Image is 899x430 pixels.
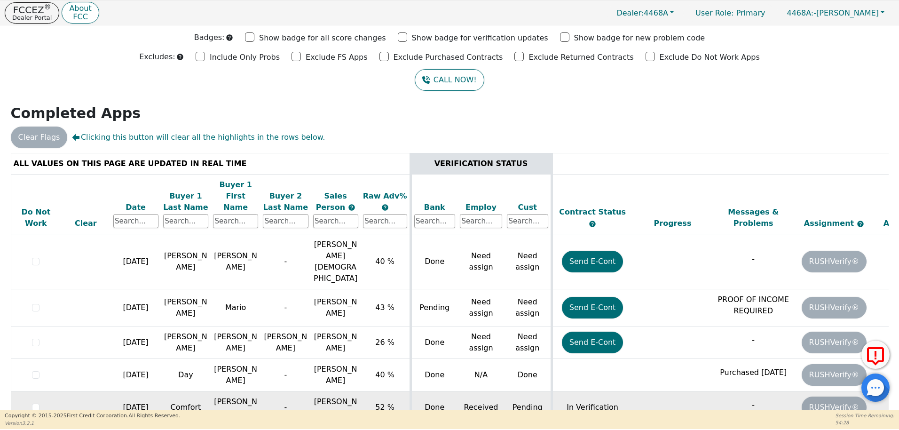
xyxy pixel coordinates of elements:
p: Exclude Do Not Work Apps [660,52,760,63]
td: - [260,359,310,391]
button: Send E-Cont [562,297,623,319]
input: Search... [113,214,158,228]
td: [PERSON_NAME] [161,289,211,326]
span: Clicking this button will clear all the highlights in the rows below. [72,132,325,143]
span: Assignment [804,219,857,228]
td: Done [505,359,552,391]
input: Search... [313,214,358,228]
button: Send E-Cont [562,251,623,272]
p: - [715,399,791,411]
span: 52 % [375,403,394,412]
td: [DATE] [111,289,161,326]
div: Cust [507,202,548,213]
td: Need assign [505,234,552,289]
p: Primary [686,4,774,22]
td: [PERSON_NAME] [161,326,211,359]
span: [PERSON_NAME] [314,297,357,318]
p: Session Time Remaining: [836,412,894,419]
input: Search... [460,214,502,228]
p: Exclude Returned Contracts [528,52,633,63]
p: Exclude Purchased Contracts [394,52,503,63]
span: 4468A [616,8,668,17]
input: Search... [363,214,407,228]
td: N/A [457,359,505,391]
span: Sales Person [316,191,348,212]
a: User Role: Primary [686,4,774,22]
div: Buyer 2 Last Name [263,191,308,213]
button: AboutFCC [62,2,99,24]
div: Do Not Work [14,207,59,229]
p: Show badge for verification updates [412,32,548,44]
span: Contract Status [559,207,626,216]
a: CALL NOW! [415,69,484,91]
p: Excludes: [139,51,175,63]
p: Copyright © 2015- 2025 First Credit Corporation. [5,412,180,420]
td: - [260,391,310,424]
td: - [260,289,310,326]
td: Need assign [505,289,552,326]
span: -[PERSON_NAME] [787,8,878,17]
button: Report Error to FCC [861,341,890,369]
p: FCC [69,13,91,21]
p: Include Only Probs [210,52,280,63]
td: Need assign [457,326,505,359]
td: [PERSON_NAME] [211,391,260,424]
td: [PERSON_NAME] [260,326,310,359]
td: Mario [211,289,260,326]
td: Need assign [457,234,505,289]
button: Dealer:4468A [607,6,684,20]
td: Done [410,391,457,424]
div: Date [113,202,158,213]
p: Dealer Portal [12,15,52,21]
sup: ® [44,3,51,11]
p: PROOF OF INCOME REQUIRED [715,294,791,317]
td: Done [410,359,457,391]
p: FCCEZ [12,5,52,15]
input: Search... [414,214,456,228]
span: 4468A: [787,8,813,17]
span: [PERSON_NAME] [314,332,357,352]
td: Done [410,234,457,289]
input: Search... [213,214,258,228]
span: 26 % [375,338,394,347]
div: Messages & Problems [715,207,791,229]
div: Progress [635,218,711,229]
div: Bank [414,202,456,213]
td: [DATE] [111,391,161,424]
p: Exclude FS Apps [306,52,368,63]
div: ALL VALUES ON THIS PAGE ARE UPDATED IN REAL TIME [14,158,407,169]
td: [DATE] [111,359,161,391]
div: Employ [460,202,502,213]
span: Raw Adv% [363,191,407,200]
td: Need assign [505,326,552,359]
p: Version 3.2.1 [5,420,180,427]
td: Pending [505,391,552,424]
input: Search... [507,214,548,228]
span: User Role : [695,8,733,17]
td: Comfort [161,391,211,424]
td: - [260,234,310,289]
div: Clear [63,218,108,229]
p: Show badge for all score changes [259,32,386,44]
strong: Completed Apps [11,105,141,121]
span: All Rights Reserved. [128,413,180,419]
td: Done [410,326,457,359]
td: Day [161,359,211,391]
span: 40 % [375,370,394,379]
span: [PERSON_NAME][DEMOGRAPHIC_DATA] [314,240,357,283]
input: Search... [163,214,208,228]
td: [DATE] [111,326,161,359]
p: 54:28 [836,419,894,426]
td: Need assign [457,289,505,326]
a: 4468A:-[PERSON_NAME] [777,6,894,20]
a: FCCEZ®Dealer Portal [5,2,59,24]
p: Purchased [DATE] [715,367,791,378]
td: [DATE] [111,234,161,289]
span: [PERSON_NAME] [314,397,357,417]
td: Pending [410,289,457,326]
td: In Verification [552,391,632,424]
p: Show badge for new problem code [574,32,705,44]
span: 40 % [375,257,394,266]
